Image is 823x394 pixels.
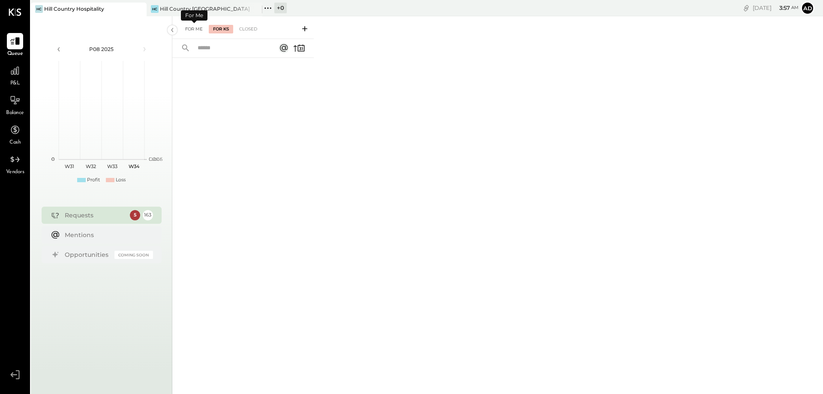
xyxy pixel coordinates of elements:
[51,156,54,162] text: 0
[0,92,30,117] a: Balance
[7,50,23,58] span: Queue
[9,139,21,147] span: Cash
[114,251,153,259] div: Coming Soon
[116,177,126,183] div: Loss
[0,122,30,147] a: Cash
[742,3,751,12] div: copy link
[160,5,249,12] div: Hill Country [GEOGRAPHIC_DATA]
[753,4,799,12] div: [DATE]
[143,210,153,220] div: 163
[235,25,261,33] div: Closed
[87,177,100,183] div: Profit
[65,163,74,169] text: W31
[0,151,30,176] a: Vendors
[10,80,20,87] span: P&L
[274,3,287,13] div: + 0
[65,250,110,259] div: Opportunities
[44,5,104,12] div: Hill Country Hospitality
[6,168,24,176] span: Vendors
[128,163,139,169] text: W34
[65,211,126,220] div: Requests
[86,163,96,169] text: W32
[107,163,117,169] text: W33
[181,10,207,21] div: For Me
[0,63,30,87] a: P&L
[151,5,159,13] div: HC
[0,33,30,58] a: Queue
[6,109,24,117] span: Balance
[181,25,207,33] div: For Me
[130,210,140,220] div: 5
[65,45,138,53] div: P08 2025
[149,156,162,162] text: Labor
[209,25,233,33] div: For KS
[801,1,814,15] button: Ad
[65,231,149,239] div: Mentions
[35,5,43,13] div: HC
